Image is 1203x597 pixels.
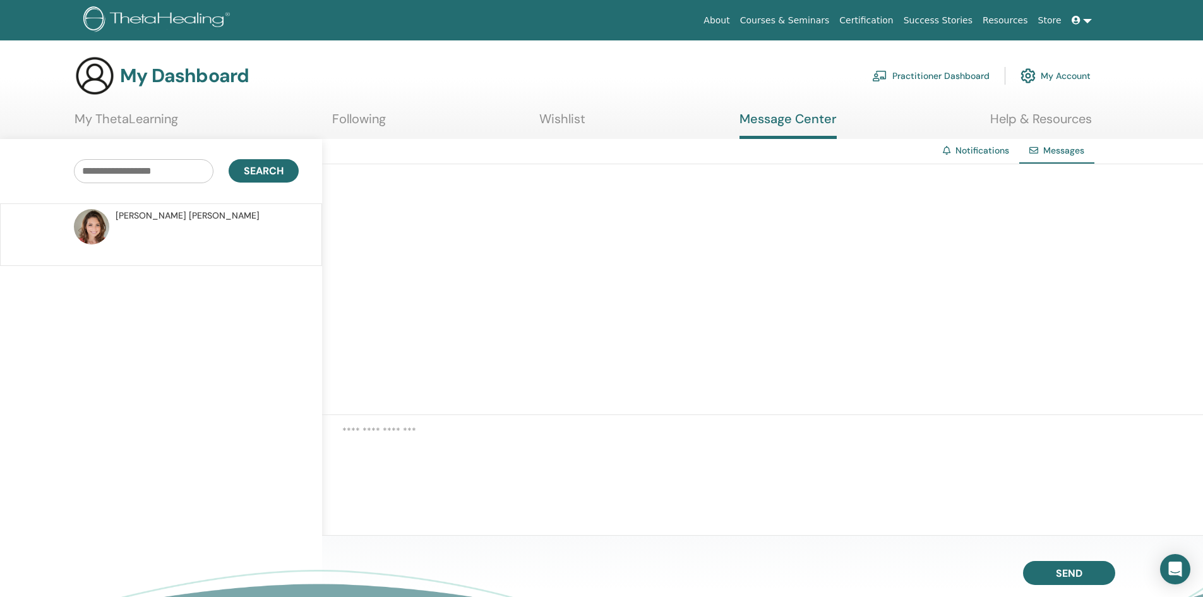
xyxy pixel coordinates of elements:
a: Message Center [739,111,837,139]
img: generic-user-icon.jpg [75,56,115,96]
a: Resources [978,9,1033,32]
a: Notifications [955,145,1009,156]
a: Following [332,111,386,136]
span: Send [1056,567,1082,580]
a: My Account [1020,62,1091,90]
a: Wishlist [539,111,585,136]
a: About [698,9,734,32]
img: logo.png [83,6,234,35]
span: Search [244,164,284,178]
img: cog.svg [1020,65,1036,87]
a: Store [1033,9,1067,32]
a: Courses & Seminars [735,9,835,32]
a: My ThetaLearning [75,111,178,136]
a: Success Stories [899,9,978,32]
img: default.jpg [74,209,109,244]
a: Practitioner Dashboard [872,62,990,90]
img: chalkboard-teacher.svg [872,70,887,81]
a: Help & Resources [990,111,1092,136]
button: Search [229,159,299,183]
h3: My Dashboard [120,64,249,87]
span: [PERSON_NAME] [PERSON_NAME] [116,209,260,222]
a: Certification [834,9,898,32]
span: Messages [1043,145,1084,156]
div: Open Intercom Messenger [1160,554,1190,584]
button: Send [1023,561,1115,585]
